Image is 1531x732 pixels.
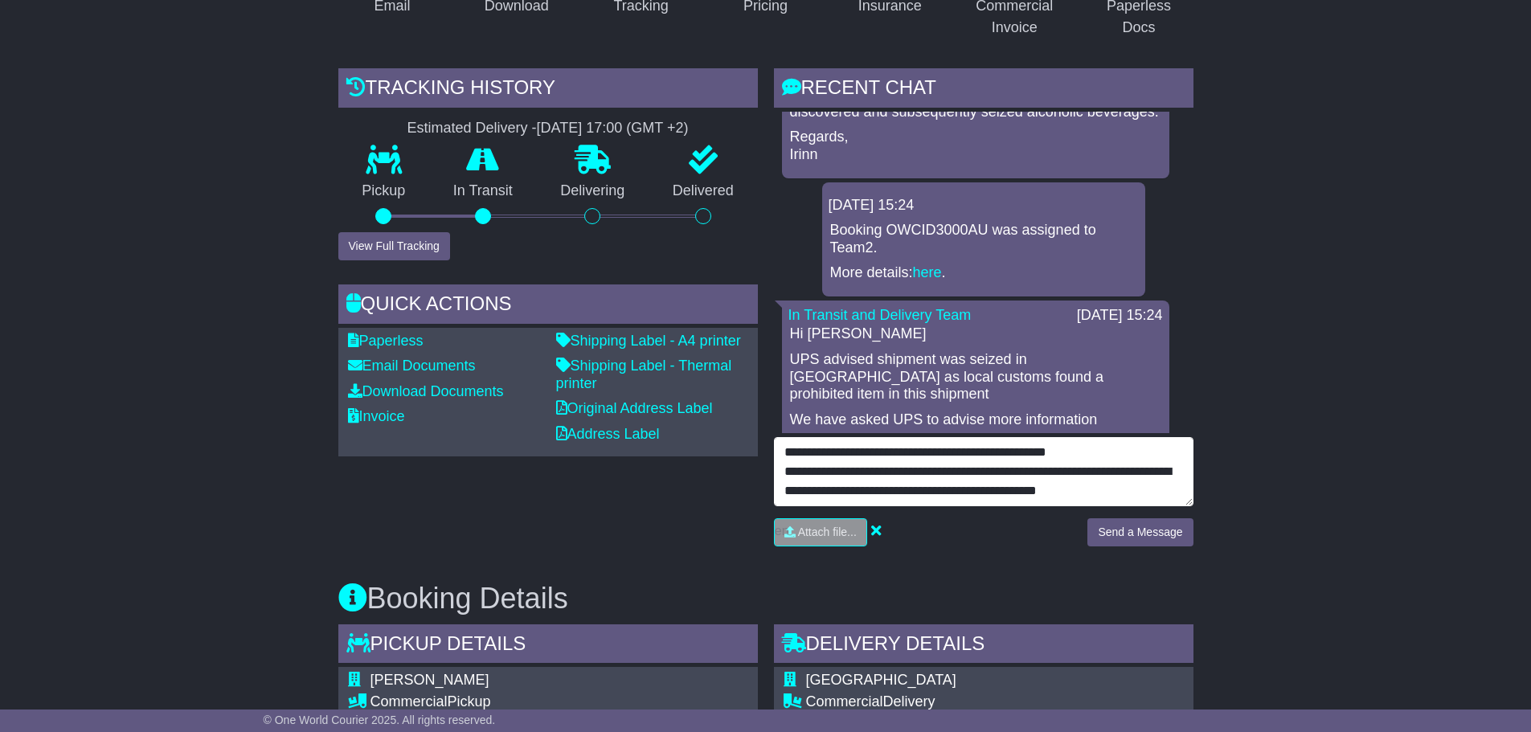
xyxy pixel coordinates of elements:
a: here [913,264,942,280]
p: Delivering [537,182,649,200]
p: Regards, Irinn [790,129,1161,163]
div: [DATE] 15:24 [1077,307,1163,325]
p: Pickup [338,182,430,200]
a: Shipping Label - A4 printer [556,333,741,349]
a: Email Documents [348,358,476,374]
span: [GEOGRAPHIC_DATA] [806,672,956,688]
span: © One World Courier 2025. All rights reserved. [264,714,496,726]
p: Booking OWCID3000AU was assigned to Team2. [830,222,1137,256]
a: Address Label [556,426,660,442]
a: Invoice [348,408,405,424]
p: More details: . [830,264,1137,282]
div: Delivery Details [774,624,1193,668]
p: UPS advised shipment was seized in [GEOGRAPHIC_DATA] as local customs found a prohibited item in ... [790,351,1161,403]
span: Commercial [370,693,448,710]
div: Pickup [370,693,680,711]
p: Hi [PERSON_NAME] [790,325,1161,343]
span: [PERSON_NAME] [370,672,489,688]
p: Delivered [649,182,758,200]
p: We have asked UPS to advise more information [790,411,1161,429]
a: In Transit and Delivery Team [788,307,972,323]
a: Original Address Label [556,400,713,416]
div: [DATE] 15:24 [829,197,1139,215]
div: Tracking history [338,68,758,112]
button: View Full Tracking [338,232,450,260]
div: Delivery [806,693,1051,711]
div: Pickup Details [338,624,758,668]
a: Paperless [348,333,424,349]
p: In Transit [429,182,537,200]
button: Send a Message [1087,518,1193,546]
span: Commercial [806,693,883,710]
div: [DATE] 17:00 (GMT +2) [537,120,689,137]
h3: Booking Details [338,583,1193,615]
div: RECENT CHAT [774,68,1193,112]
a: Shipping Label - Thermal printer [556,358,732,391]
div: Estimated Delivery - [338,120,758,137]
div: Quick Actions [338,284,758,328]
a: Download Documents [348,383,504,399]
